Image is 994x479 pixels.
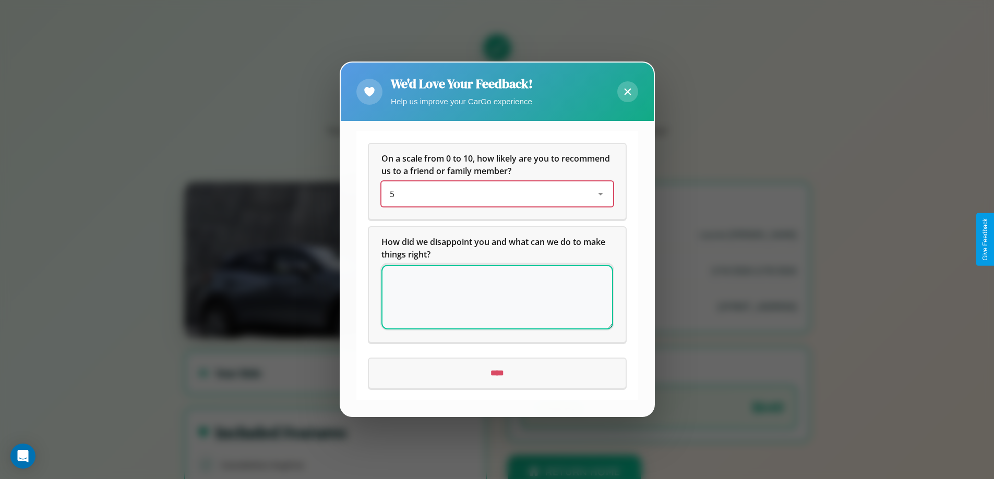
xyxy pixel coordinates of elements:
[369,144,626,219] div: On a scale from 0 to 10, how likely are you to recommend us to a friend or family member?
[381,182,613,207] div: On a scale from 0 to 10, how likely are you to recommend us to a friend or family member?
[381,153,612,177] span: On a scale from 0 to 10, how likely are you to recommend us to a friend or family member?
[981,218,989,261] div: Give Feedback
[381,237,607,261] span: How did we disappoint you and what can we do to make things right?
[391,75,533,92] h2: We'd Love Your Feedback!
[390,189,394,200] span: 5
[10,444,35,469] div: Open Intercom Messenger
[391,94,533,108] p: Help us improve your CarGo experience
[381,153,613,178] h5: On a scale from 0 to 10, how likely are you to recommend us to a friend or family member?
